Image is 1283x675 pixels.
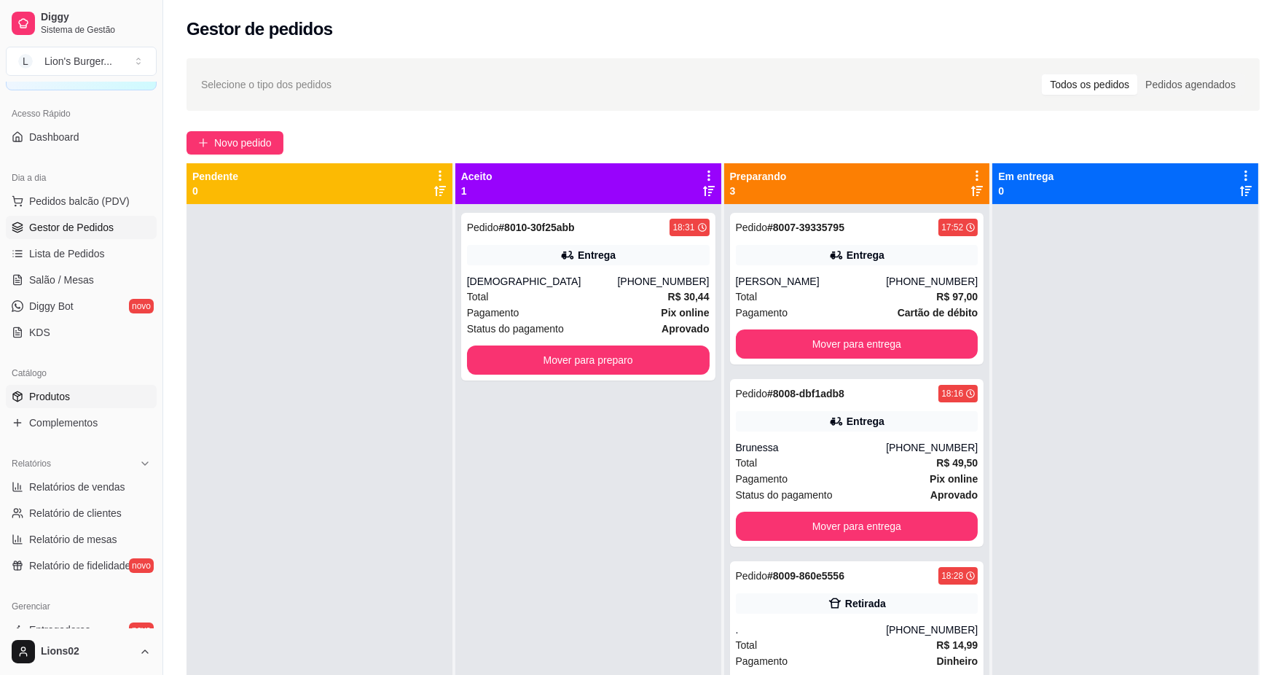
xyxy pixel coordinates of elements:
[6,125,157,149] a: Dashboard
[6,385,157,408] a: Produtos
[29,299,74,313] span: Diggy Bot
[6,411,157,434] a: Complementos
[467,346,710,375] button: Mover para preparo
[6,595,157,618] div: Gerenciar
[467,305,519,321] span: Pagamento
[6,268,157,292] a: Salão / Mesas
[41,645,133,658] span: Lions02
[6,634,157,669] button: Lions02
[941,388,963,399] div: 18:16
[6,47,157,76] button: Select a team
[6,554,157,577] a: Relatório de fidelidadenovo
[467,321,564,337] span: Status do pagamento
[936,639,978,651] strong: R$ 14,99
[998,169,1054,184] p: Em entrega
[29,558,130,573] span: Relatório de fidelidade
[467,274,618,289] div: [DEMOGRAPHIC_DATA]
[736,570,768,582] span: Pedido
[29,130,79,144] span: Dashboard
[668,291,710,303] strong: R$ 30,44
[847,414,884,429] div: Entrega
[736,653,788,669] span: Pagamento
[6,502,157,525] a: Relatório de clientes
[767,388,844,399] strong: # 8008-dbf1adb8
[930,473,978,485] strong: Pix online
[12,458,51,469] span: Relatórios
[498,222,574,233] strong: # 8010-30f25abb
[730,184,787,198] p: 3
[930,489,978,501] strong: aprovado
[936,655,978,667] strong: Dinheiro
[886,440,978,455] div: [PHONE_NUMBER]
[936,291,978,303] strong: R$ 97,00
[192,184,238,198] p: 0
[941,570,963,582] div: 18:28
[29,532,117,547] span: Relatório de mesas
[29,220,114,235] span: Gestor de Pedidos
[736,388,768,399] span: Pedido
[617,274,709,289] div: [PHONE_NUMBER]
[29,480,125,494] span: Relatórios de vendas
[41,11,151,24] span: Diggy
[29,246,105,261] span: Lista de Pedidos
[187,131,283,155] button: Novo pedido
[767,570,844,582] strong: # 8009-860e5556
[736,222,768,233] span: Pedido
[6,475,157,499] a: Relatórios de vendas
[198,138,208,148] span: plus
[6,321,157,344] a: KDS
[192,169,238,184] p: Pendente
[201,77,331,93] span: Selecione o tipo dos pedidos
[6,6,157,41] a: DiggySistema de Gestão
[44,54,112,69] div: Lion's Burger ...
[41,24,151,36] span: Sistema de Gestão
[736,305,788,321] span: Pagamento
[6,362,157,385] div: Catálogo
[672,222,694,233] div: 18:31
[886,274,978,289] div: [PHONE_NUMBER]
[467,222,499,233] span: Pedido
[29,415,98,430] span: Complementos
[661,307,709,319] strong: Pix online
[1137,74,1244,95] div: Pedidos agendados
[578,248,616,262] div: Entrega
[736,487,833,503] span: Status do pagamento
[730,169,787,184] p: Preparando
[847,248,884,262] div: Entrega
[736,471,788,487] span: Pagamento
[214,135,272,151] span: Novo pedido
[29,194,130,208] span: Pedidos balcão (PDV)
[6,216,157,239] a: Gestor de Pedidos
[736,637,758,653] span: Total
[886,623,978,637] div: [PHONE_NUMBER]
[29,325,50,340] span: KDS
[736,329,978,359] button: Mover para entrega
[1042,74,1137,95] div: Todos os pedidos
[6,102,157,125] div: Acesso Rápido
[6,294,157,318] a: Diggy Botnovo
[736,623,887,637] div: .
[29,623,90,637] span: Entregadores
[6,166,157,190] div: Dia a dia
[29,506,122,520] span: Relatório de clientes
[6,242,157,265] a: Lista de Pedidos
[18,54,33,69] span: L
[941,222,963,233] div: 17:52
[461,184,493,198] p: 1
[767,222,844,233] strong: # 8007-39335795
[662,323,709,335] strong: aprovado
[736,512,978,541] button: Mover para entrega
[467,289,489,305] span: Total
[736,455,758,471] span: Total
[461,169,493,184] p: Aceito
[6,190,157,213] button: Pedidos balcão (PDV)
[29,389,70,404] span: Produtos
[6,528,157,551] a: Relatório de mesas
[187,17,333,41] h2: Gestor de pedidos
[736,440,887,455] div: Brunessa
[736,274,887,289] div: [PERSON_NAME]
[845,596,886,611] div: Retirada
[6,618,157,641] a: Entregadoresnovo
[898,307,978,319] strong: Cartão de débito
[998,184,1054,198] p: 0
